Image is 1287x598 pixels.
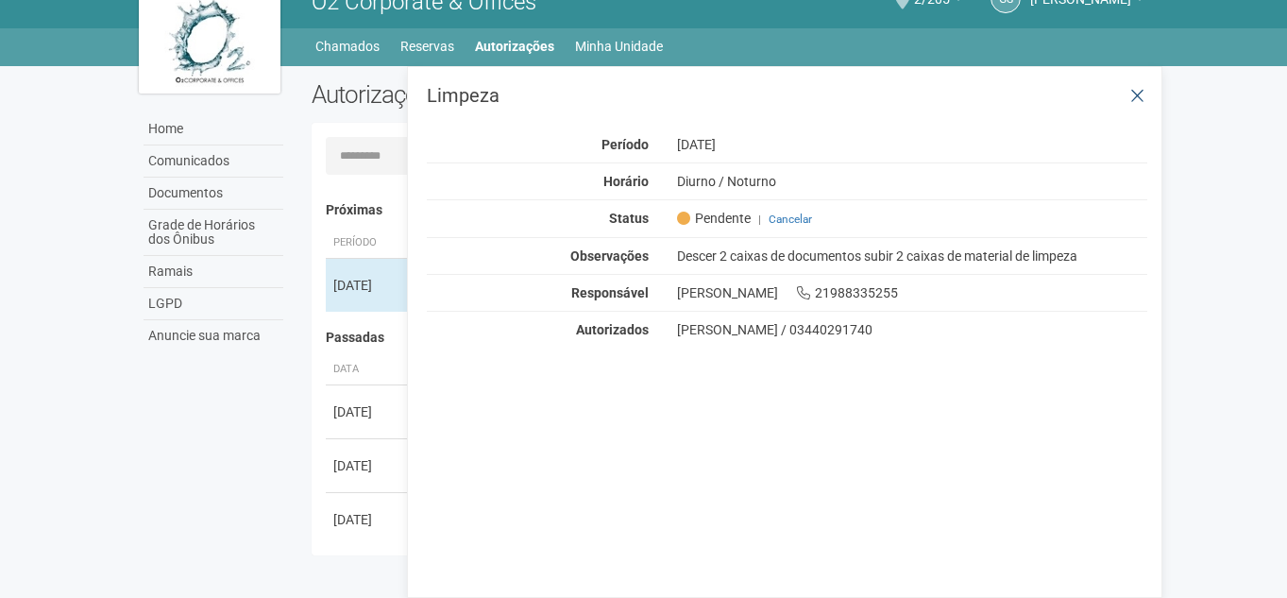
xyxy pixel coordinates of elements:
[144,256,283,288] a: Ramais
[663,173,1162,190] div: Diurno / Noturno
[427,86,1147,105] h3: Limpeza
[570,248,649,264] strong: Observações
[769,213,812,226] a: Cancelar
[663,136,1162,153] div: [DATE]
[603,174,649,189] strong: Horário
[400,33,454,60] a: Reservas
[326,331,1135,345] h4: Passadas
[571,285,649,300] strong: Responsável
[144,178,283,210] a: Documentos
[326,228,411,259] th: Período
[333,402,403,421] div: [DATE]
[663,284,1162,301] div: [PERSON_NAME] 21988335255
[326,354,411,385] th: Data
[333,456,403,475] div: [DATE]
[576,322,649,337] strong: Autorizados
[144,113,283,145] a: Home
[575,33,663,60] a: Minha Unidade
[326,203,1135,217] h4: Próximas
[758,213,761,226] span: |
[475,33,554,60] a: Autorizações
[144,145,283,178] a: Comunicados
[315,33,380,60] a: Chamados
[677,321,1148,338] div: [PERSON_NAME] / 03440291740
[677,210,751,227] span: Pendente
[663,248,1162,265] div: Descer 2 caixas de documentos subir 2 caixas de material de limpeza
[144,288,283,320] a: LGPD
[144,210,283,256] a: Grade de Horários dos Ônibus
[144,320,283,351] a: Anuncie sua marca
[333,276,403,295] div: [DATE]
[312,80,716,109] h2: Autorizações
[333,510,403,529] div: [DATE]
[601,137,649,152] strong: Período
[609,211,649,226] strong: Status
